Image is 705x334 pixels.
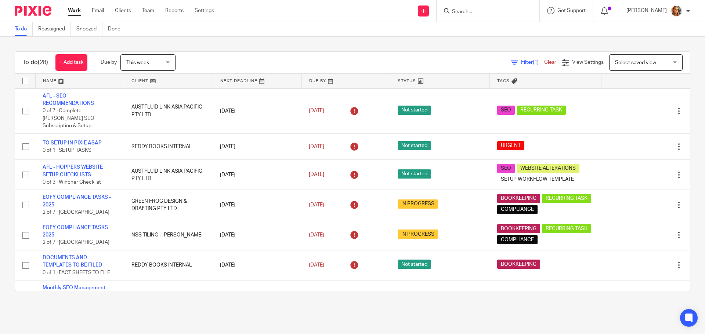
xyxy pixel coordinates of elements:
[43,165,103,177] a: AFL - HOPPERS WEBSITE SETUP CHECKLISTS
[124,280,213,318] td: AUSTFLUID LINK ASIA PACIFIC PTY LTD
[213,190,301,220] td: [DATE]
[124,250,213,280] td: REDDY BOOKS INTERNAL
[497,205,538,214] span: COMPLIANCE
[542,224,591,233] span: RECURRING TASK
[43,225,111,238] a: EOFY COMPLIANCE TASKS - 2025
[126,60,149,65] span: This week
[213,250,301,280] td: [DATE]
[124,88,213,133] td: AUSTFLUID LINK ASIA PACIFIC PTY LTD
[43,180,101,185] span: 0 of 3 · Wincher Checklist
[213,133,301,159] td: [DATE]
[43,285,109,298] a: Monthly SEO Management – Austfluid Link
[43,148,91,153] span: 0 of 1 · SETUP TASKS
[38,59,48,65] span: (28)
[213,220,301,250] td: [DATE]
[517,164,579,173] span: WEBSITE ALTERATIONS
[124,160,213,190] td: AUSTFLUID LINK ASIA PACIFIC PTY LTD
[101,59,117,66] p: Due by
[43,270,110,275] span: 0 of 1 · FACT SHEETS TO FILE
[124,220,213,250] td: NSS TILING - [PERSON_NAME]
[43,140,102,146] a: TO SETUP IN PIXIE ASAP
[398,199,438,209] span: IN PROGRESS
[497,235,538,244] span: COMPLIANCE
[542,194,591,203] span: RECURRING TASK
[521,60,544,65] span: Filter
[92,7,104,14] a: Email
[309,263,324,268] span: [DATE]
[497,141,524,150] span: URGENT
[398,106,431,115] span: Not started
[213,160,301,190] td: [DATE]
[43,108,94,128] span: 0 of 7 · Complete [PERSON_NAME] SEO Subscription & Setup
[398,260,431,269] span: Not started
[572,60,604,65] span: View Settings
[22,59,48,66] h1: To do
[108,22,126,36] a: Done
[309,108,324,113] span: [DATE]
[497,194,540,203] span: BOOKKEEPING
[626,7,667,14] p: [PERSON_NAME]
[309,232,324,238] span: [DATE]
[43,195,111,207] a: EOFY COMPLIANCE TASKS - 2025
[497,260,540,269] span: BOOKKEEPING
[309,144,324,149] span: [DATE]
[398,169,431,179] span: Not started
[451,9,517,15] input: Search
[497,79,510,83] span: Tags
[15,6,51,16] img: Pixie
[43,210,109,215] span: 2 of 7 · [GEOGRAPHIC_DATA]
[497,164,515,173] span: SEO
[213,280,301,318] td: [DATE]
[615,60,656,65] span: Select saved view
[55,54,87,71] a: + Add task
[309,202,324,208] span: [DATE]
[497,106,515,115] span: SEO
[43,93,94,106] a: AFL - SEO RECOMMENDATIONS
[68,7,81,14] a: Work
[544,60,556,65] a: Clear
[309,172,324,177] span: [DATE]
[557,8,586,13] span: Get Support
[124,190,213,220] td: GREEN FROG DESIGN & DRAFTING PTY LTD
[497,175,578,184] span: SETUP WORKFLOW TEMPLATE
[497,224,540,233] span: BOOKKEEPING
[76,22,102,36] a: Snoozed
[43,240,109,245] span: 2 of 7 · [GEOGRAPHIC_DATA]
[43,255,102,268] a: DOCUMENTS AND TEMPLATES TO BE FILED
[398,230,438,239] span: IN PROGRESS
[165,7,184,14] a: Reports
[15,22,33,36] a: To do
[517,106,566,115] span: RECURRING TASK
[115,7,131,14] a: Clients
[195,7,214,14] a: Settings
[124,133,213,159] td: REDDY BOOKS INTERNAL
[670,5,682,17] img: Avatar.png
[213,88,301,133] td: [DATE]
[38,22,71,36] a: Reassigned
[398,141,431,150] span: Not started
[533,60,539,65] span: (1)
[142,7,154,14] a: Team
